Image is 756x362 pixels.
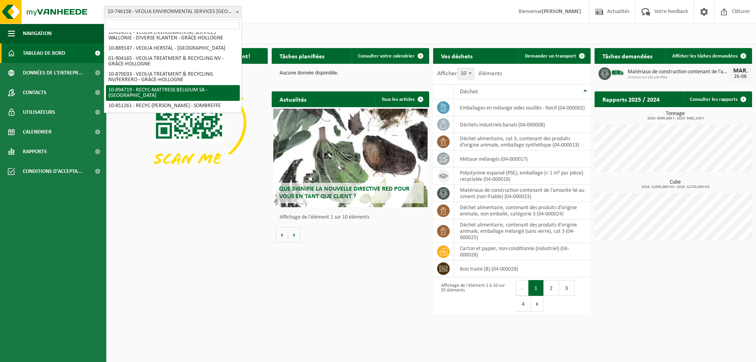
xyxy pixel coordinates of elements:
span: Navigation [23,24,52,43]
span: Que signifie la nouvelle directive RED pour vous en tant que client ? [279,186,409,200]
a: Demander un transport [519,48,590,64]
td: déchet alimentaire, contenant des produits d'origine animale, non emballé, catégorie 3 (04-000024) [454,202,591,219]
a: Consulter votre calendrier [352,48,428,64]
span: 10-746158 - VEOLIA ENVIRONMENTAL SERVICES WALLONIE - GRÂCE-HOLLOGNE [104,6,242,18]
p: Affichage de l'élément 1 sur 10 éléments [280,215,425,220]
span: Contacts [23,83,46,102]
td: déchet alimentaire, contenant des produits d'origine animale, emballage mélangé (sans verre), cat... [454,219,591,243]
h2: Vos déchets [433,48,480,63]
li: 10-870033 - VEOLIA TREATMENT & RECYCLING NV/FERRERO - GRÂCE-HOLLOGNE [106,69,240,85]
td: matériaux de construction contenant de l'amiante lié au ciment (non friable) (04-000023) [454,185,591,202]
li: 10-814572 - VEOLIA ENVIRONMENTAL SERVICES WALLONIE - DIVERSE KLANTEN - GRÂCE-HOLLOGNE [106,28,240,43]
span: 10-746158 - VEOLIA ENVIRONMENTAL SERVICES WALLONIE - GRÂCE-HOLLOGNE [104,6,241,17]
span: Utilisateurs [23,102,55,122]
li: 01-904165 - VEOLIA TREATMENT & RECYCLING NV - GRÂCE-HOLLOGNE [106,54,240,69]
td: polystyrène expansé (PSE), emballage (< 1 m² par pièce) recyclable (04-000018) [454,167,591,185]
span: Matériaux de construction contenant de l'amiante lié au ciment (non friable) [628,69,728,75]
span: Tableau de bord [23,43,65,63]
h2: Actualités [272,91,314,107]
span: Livraison sur site planifiée [628,75,728,80]
span: Consulter votre calendrier [358,54,415,59]
span: 2024: 8096,884 t - 2025: 5682,420 t [598,117,752,121]
h3: Cube [598,180,752,189]
td: emballages en mélange vides souillés - Nocif (04-000002) [454,99,591,116]
td: déchet alimentaire, cat 3, contenant des produits d'origine animale, emballage synthétique (04-00... [454,133,591,150]
span: Données de l'entrepr... [23,63,83,83]
button: Previous [516,280,528,296]
img: BL-SO-LV [611,66,624,80]
span: 10 [457,68,474,80]
button: Vorige [276,227,288,243]
p: Aucune donnée disponible. [280,71,421,76]
a: Tous les articles [375,91,428,107]
h3: Tonnage [598,111,752,121]
span: Rapports [23,142,47,162]
a: Afficher les tâches demandées [666,48,751,64]
button: 3 [559,280,574,296]
span: Déchet [460,89,478,95]
h2: Tâches planifiées [272,48,332,63]
span: 2024: 21830,000 m3 - 2025: 12720,000 m3 [598,185,752,189]
h2: Tâches demandées [595,48,660,63]
h2: Rapports 2025 / 2024 [595,91,667,107]
a: Que signifie la nouvelle directive RED pour vous en tant que client ? [273,109,428,207]
img: Download de VHEPlus App [110,64,268,182]
button: 1 [528,280,544,296]
li: 10-889147 - VEOLIA HERSTAL - [GEOGRAPHIC_DATA] [106,43,240,54]
span: 10 [458,68,474,79]
button: Next [531,296,543,312]
li: 10-894719 - RECYC-MATTRESS BELGIUM SA - [GEOGRAPHIC_DATA] [106,85,240,101]
td: bois traité (B) (04-000028) [454,260,591,277]
label: Afficher éléments [437,71,502,77]
button: 2 [544,280,559,296]
span: Calendrier [23,122,52,142]
div: MAR. [732,68,748,74]
span: Afficher les tâches demandées [672,54,737,59]
button: 4 [516,296,531,312]
td: carton et papier, non-conditionné (industriel) (04-000026) [454,243,591,260]
div: 26-08 [732,74,748,80]
td: déchets industriels banals (04-000008) [454,116,591,133]
strong: [PERSON_NAME] [542,9,581,15]
span: Demander un transport [525,54,576,59]
li: 10-851261 - RECYC-[PERSON_NAME] - SOMBREFFE [106,101,240,111]
span: Conditions d'accepta... [23,162,82,181]
div: Affichage de l'élément 1 à 10 sur 35 éléments [437,279,508,312]
button: Volgende [288,227,300,243]
a: Consulter les rapports [684,91,751,107]
td: métaux mélangés (04-000017) [454,150,591,167]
